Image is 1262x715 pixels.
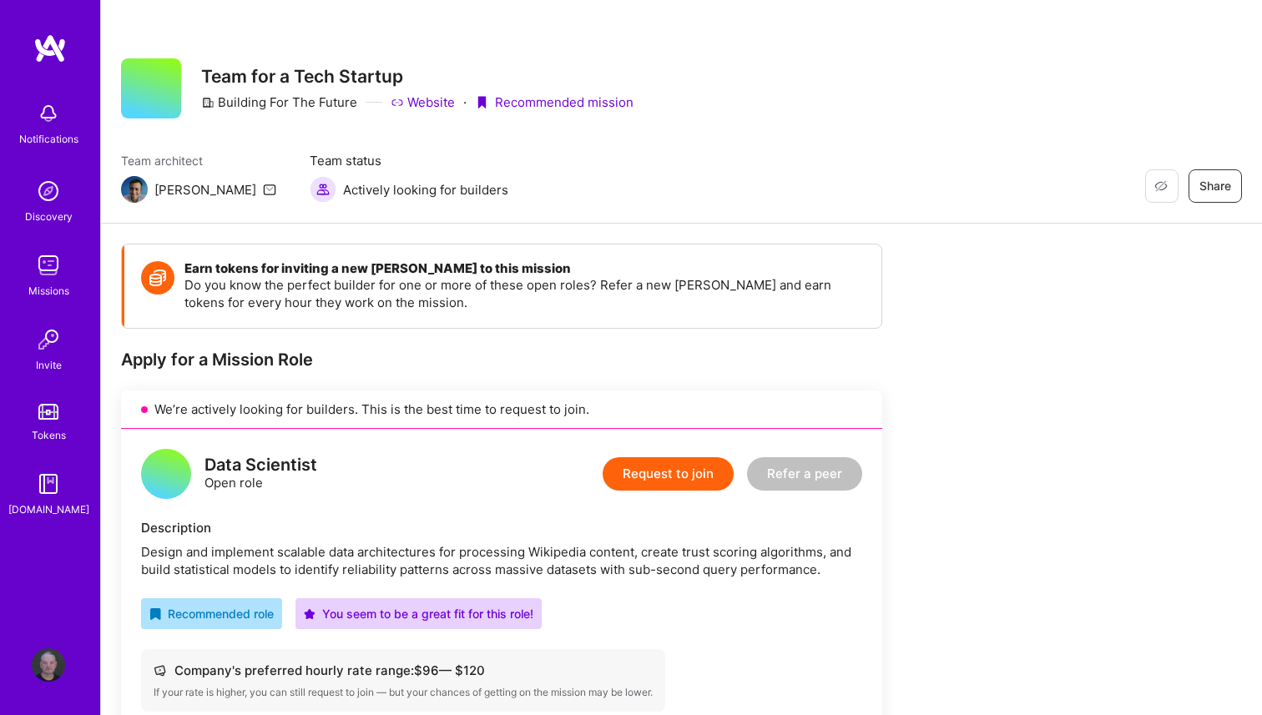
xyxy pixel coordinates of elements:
span: Actively looking for builders [343,181,508,199]
div: Recommended role [149,605,274,622]
img: Team Architect [121,176,148,203]
span: Team status [310,152,508,169]
h4: Earn tokens for inviting a new [PERSON_NAME] to this mission [184,261,865,276]
span: Share [1199,178,1231,194]
div: [DOMAIN_NAME] [8,501,89,518]
button: Request to join [603,457,734,491]
div: Building For The Future [201,93,357,111]
img: Token icon [141,261,174,295]
button: Refer a peer [747,457,862,491]
img: guide book [32,467,65,501]
div: · [463,93,467,111]
span: Team architect [121,152,276,169]
img: tokens [38,404,58,420]
div: Notifications [19,130,78,148]
i: icon CompanyGray [201,96,215,109]
div: Missions [28,282,69,300]
img: bell [32,97,65,130]
div: You seem to be a great fit for this role! [304,605,533,622]
div: Apply for a Mission Role [121,349,882,370]
div: Invite [36,356,62,374]
div: Data Scientist [204,456,317,474]
div: Company's preferred hourly rate range: $ 96 — $ 120 [154,662,653,679]
i: icon Mail [263,183,276,196]
i: icon PurpleRibbon [475,96,488,109]
img: Invite [32,323,65,356]
img: discovery [32,174,65,208]
img: teamwork [32,249,65,282]
img: User Avatar [32,648,65,682]
img: logo [33,33,67,63]
div: If your rate is higher, you can still request to join — but your chances of getting on the missio... [154,686,653,699]
div: Design and implement scalable data architectures for processing Wikipedia content, create trust s... [141,543,862,578]
div: Description [141,519,862,536]
a: Website [391,93,455,111]
p: Do you know the perfect builder for one or more of these open roles? Refer a new [PERSON_NAME] an... [184,276,865,311]
i: icon PurpleStar [304,608,315,620]
button: Share [1189,169,1242,203]
div: [PERSON_NAME] [154,181,256,199]
i: icon EyeClosed [1154,179,1168,193]
a: User Avatar [28,648,69,682]
img: Actively looking for builders [310,176,336,203]
h3: Team for a Tech Startup [201,66,634,87]
div: Discovery [25,208,73,225]
div: Recommended mission [475,93,634,111]
div: Open role [204,456,317,491]
div: Tokens [32,426,66,444]
i: icon RecommendedBadge [149,608,161,620]
i: icon Cash [154,664,166,677]
div: We’re actively looking for builders. This is the best time to request to join. [121,390,882,429]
